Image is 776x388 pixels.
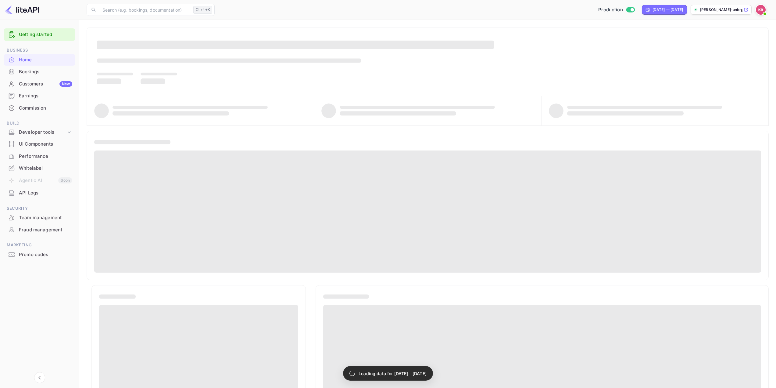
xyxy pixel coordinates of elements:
a: UI Components [4,138,75,150]
a: Promo codes [4,249,75,260]
span: Build [4,120,75,127]
img: LiteAPI logo [5,5,39,15]
div: Customers [19,81,72,88]
a: CustomersNew [4,78,75,89]
a: Commission [4,102,75,114]
button: Collapse navigation [34,372,45,383]
div: Commission [4,102,75,114]
input: Search (e.g. bookings, documentation) [99,4,191,16]
p: Loading data for [DATE] - [DATE] [359,370,427,377]
div: Earnings [19,92,72,100]
img: Kobus Roux [756,5,766,15]
div: UI Components [4,138,75,150]
div: Ctrl+K [193,6,212,14]
a: Earnings [4,90,75,101]
div: Promo codes [19,251,72,258]
a: Bookings [4,66,75,77]
div: Whitelabel [19,165,72,172]
div: New [59,81,72,87]
div: Team management [19,214,72,221]
div: [DATE] — [DATE] [653,7,683,13]
div: Bookings [19,68,72,75]
div: Commission [19,105,72,112]
div: Home [4,54,75,66]
div: Developer tools [19,129,66,136]
div: Fraud management [4,224,75,236]
div: Getting started [4,28,75,41]
div: Home [19,56,72,63]
div: API Logs [4,187,75,199]
span: Business [4,47,75,54]
div: Whitelabel [4,162,75,174]
div: Click to change the date range period [642,5,687,15]
p: [PERSON_NAME]-unbrg.[PERSON_NAME]... [700,7,742,13]
div: Earnings [4,90,75,102]
span: Marketing [4,242,75,248]
a: Fraud management [4,224,75,235]
a: API Logs [4,187,75,198]
span: Production [598,6,623,13]
a: Team management [4,212,75,223]
div: API Logs [19,190,72,197]
div: Switch to Sandbox mode [596,6,637,13]
div: Bookings [4,66,75,78]
a: Whitelabel [4,162,75,174]
span: Security [4,205,75,212]
a: Home [4,54,75,65]
div: Performance [19,153,72,160]
a: Performance [4,150,75,162]
div: UI Components [19,141,72,148]
div: CustomersNew [4,78,75,90]
div: Developer tools [4,127,75,138]
div: Fraud management [19,227,72,234]
a: Getting started [19,31,72,38]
